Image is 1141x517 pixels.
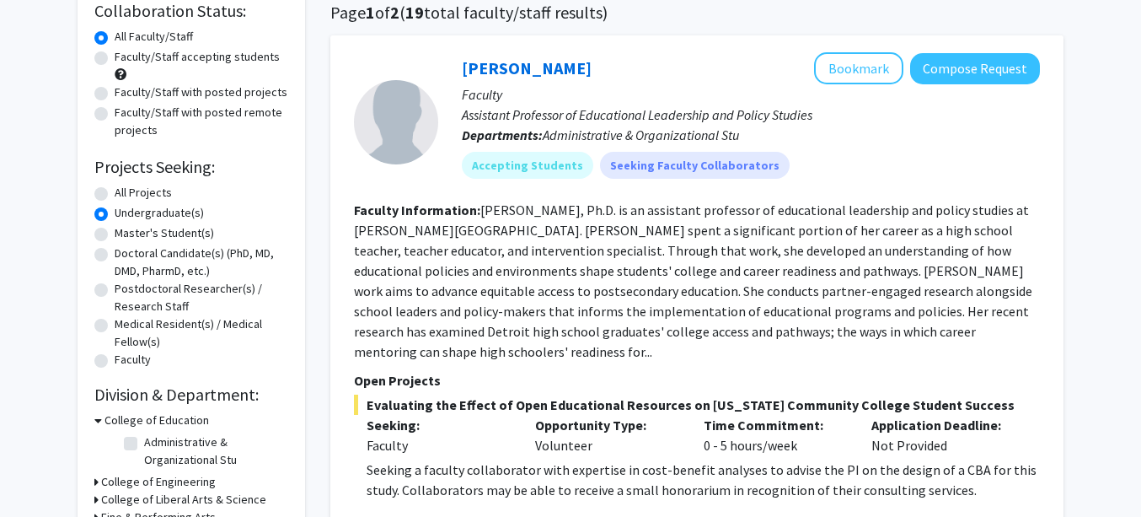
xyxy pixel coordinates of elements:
[115,204,204,222] label: Undergraduate(s)
[390,2,399,23] span: 2
[600,152,790,179] mat-chip: Seeking Faculty Collaborators
[910,53,1040,84] button: Compose Request to Stacey Brockman
[405,2,424,23] span: 19
[366,2,375,23] span: 1
[691,415,860,455] div: 0 - 5 hours/week
[814,52,903,84] button: Add Stacey Brockman to Bookmarks
[354,395,1040,415] span: Evaluating the Effect of Open Educational Resources on [US_STATE] Community College Student Success
[101,491,266,509] h3: College of Liberal Arts & Science
[462,105,1040,125] p: Assistant Professor of Educational Leadership and Policy Studies
[115,48,280,66] label: Faculty/Staff accepting students
[543,127,739,143] span: Administrative & Organizational Stu
[330,3,1063,23] h1: Page of ( total faculty/staff results)
[367,435,510,455] div: Faculty
[115,245,288,280] label: Doctoral Candidate(s) (PhD, MD, DMD, PharmD, etc.)
[115,104,288,139] label: Faculty/Staff with posted remote projects
[704,415,847,435] p: Time Commitment:
[115,184,172,202] label: All Projects
[462,127,543,143] b: Departments:
[101,473,216,491] h3: College of Engineering
[115,351,151,369] label: Faculty
[367,415,510,435] p: Seeking:
[94,157,288,177] h2: Projects Seeking:
[104,412,209,429] h3: College of Education
[115,315,288,351] label: Medical Resident(s) / Medical Fellow(s)
[462,84,1040,105] p: Faculty
[354,202,480,218] b: Faculty Information:
[354,202,1032,360] fg-read-more: [PERSON_NAME], Ph.D. is an assistant professor of educational leadership and policy studies at [P...
[871,415,1015,435] p: Application Deadline:
[859,415,1027,455] div: Not Provided
[354,370,1040,390] p: Open Projects
[462,152,593,179] mat-chip: Accepting Students
[94,1,288,21] h2: Collaboration Status:
[535,415,678,435] p: Opportunity Type:
[115,224,214,242] label: Master's Student(s)
[462,57,592,78] a: [PERSON_NAME]
[144,434,284,469] label: Administrative & Organizational Stu
[115,28,193,46] label: All Faculty/Staff
[367,460,1040,500] p: Seeking a faculty collaborator with expertise in cost-benefit analyses to advise the PI on the de...
[115,280,288,315] label: Postdoctoral Researcher(s) / Research Staff
[94,385,288,405] h2: Division & Department:
[13,441,72,504] iframe: Chat
[522,415,691,455] div: Volunteer
[115,83,287,101] label: Faculty/Staff with posted projects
